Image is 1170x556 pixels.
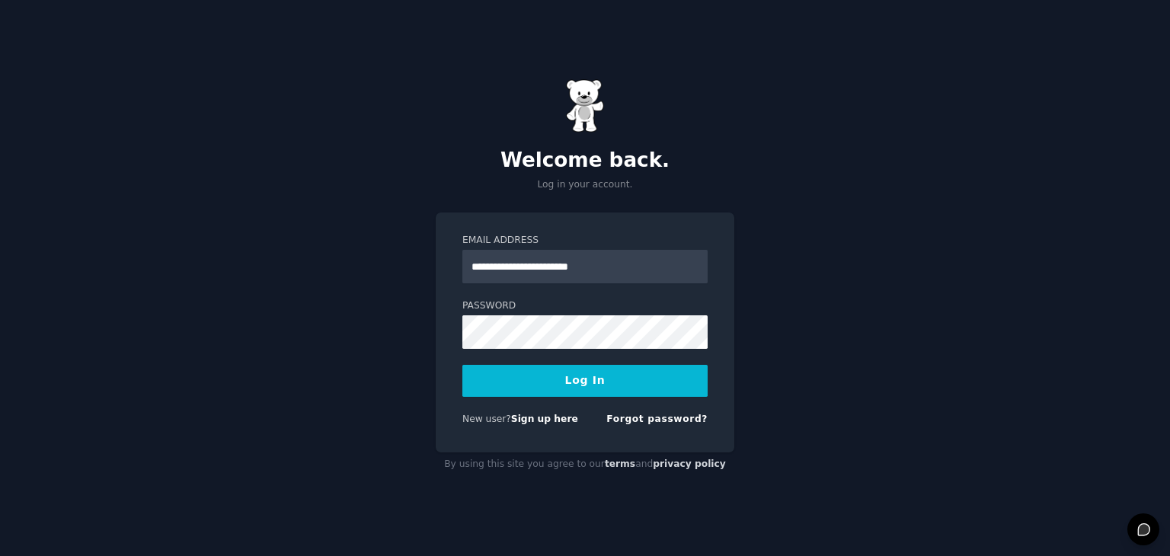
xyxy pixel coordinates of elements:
button: Log In [462,365,708,397]
a: Sign up here [511,414,578,424]
img: Gummy Bear [566,79,604,133]
a: privacy policy [653,459,726,469]
span: New user? [462,414,511,424]
label: Email Address [462,234,708,248]
div: By using this site you agree to our and [436,452,734,477]
h2: Welcome back. [436,149,734,173]
a: Forgot password? [606,414,708,424]
a: terms [605,459,635,469]
p: Log in your account. [436,178,734,192]
label: Password [462,299,708,313]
